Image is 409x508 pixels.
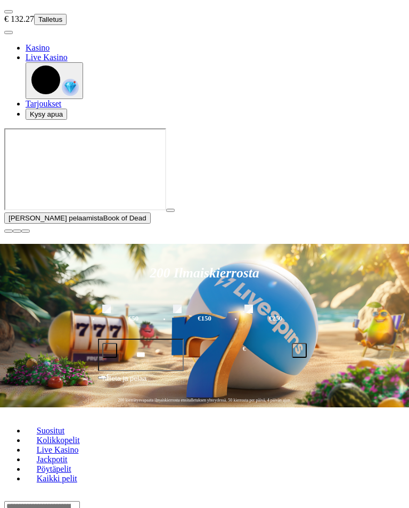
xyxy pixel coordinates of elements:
[32,464,76,473] span: Pöytäpelit
[101,373,146,392] span: Talleta ja pelaa
[62,79,79,96] img: reward-icon
[26,62,83,99] button: reward-icon
[107,372,110,379] span: €
[26,99,61,108] a: gift-inverted iconTarjoukset
[4,128,166,210] iframe: Book of Dead
[4,14,34,23] span: € 132.27
[32,455,72,464] span: Jackpotit
[13,230,21,233] button: chevron-down icon
[26,461,82,477] a: Pöytäpelit
[32,474,81,483] span: Kaikki pelit
[26,432,91,448] a: Kolikkopelit
[32,445,83,454] span: Live Kasino
[26,53,68,62] span: Live Kasino
[103,214,146,222] span: Book of Dead
[242,303,309,334] label: €250
[38,15,62,23] span: Talletus
[4,417,405,492] nav: Lobby
[4,212,151,224] button: [PERSON_NAME] pelaamistaBook of Dead
[98,373,311,393] button: Talleta ja pelaa
[26,43,50,52] a: diamond iconKasino
[32,426,69,435] span: Suositut
[4,31,13,34] button: menu
[26,53,68,62] a: poker-chip iconLive Kasino
[34,14,67,25] button: Talletus
[26,43,50,52] span: Kasino
[26,451,78,467] a: Jackpotit
[102,343,117,358] button: minus icon
[166,209,175,212] button: play icon
[100,303,167,334] label: €50
[26,470,88,486] a: Kaikki pelit
[292,343,307,358] button: plus icon
[243,344,246,354] span: €
[26,441,89,457] a: Live Kasino
[170,303,238,334] label: €150
[4,230,13,233] button: close icon
[26,99,61,108] span: Tarjoukset
[32,436,84,445] span: Kolikkopelit
[4,10,13,13] button: menu
[26,422,76,438] a: Suositut
[30,110,63,118] span: Kysy apua
[9,214,103,222] span: [PERSON_NAME] pelaamista
[26,109,67,120] button: headphones iconKysy apua
[21,230,30,233] button: fullscreen icon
